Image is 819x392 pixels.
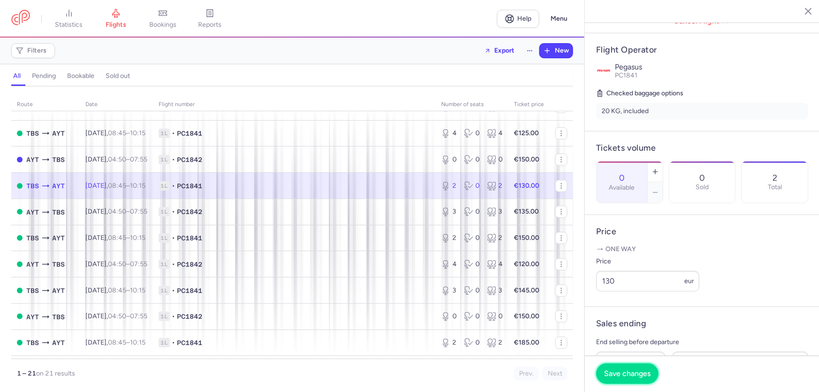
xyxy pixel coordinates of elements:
time: 07:55 [130,312,147,320]
span: Export [494,47,514,54]
span: TBS [26,285,39,296]
strong: €150.00 [514,234,539,242]
div: 0 [464,286,480,295]
th: Flight number [153,98,436,112]
time: 10:15 [130,234,145,242]
div: 0 [441,155,457,164]
span: • [172,233,175,243]
span: – [108,234,145,242]
p: Pegasus [615,63,808,71]
a: bookings [139,8,186,29]
span: – [108,182,145,190]
img: Pegasus logo [596,63,611,78]
div: 4 [487,260,503,269]
span: Filters [27,47,46,54]
time: 04:50 [108,312,126,320]
time: 10:15 [130,182,145,190]
div: 0 [464,181,480,191]
span: bookings [149,21,176,29]
span: [DATE], [85,155,147,163]
span: AYT [52,285,65,296]
span: TBS [26,181,39,191]
div: 2 [487,233,503,243]
a: reports [186,8,233,29]
strong: 1 – 21 [17,369,36,377]
span: • [172,286,175,295]
h4: sold out [106,72,130,80]
div: 4 [487,129,503,138]
span: AYT [52,128,65,138]
span: PC1841 [177,233,202,243]
div: 2 [441,233,457,243]
div: 0 [464,129,480,138]
span: – [108,338,145,346]
span: [DATE], [85,286,145,294]
div: 4 [441,260,457,269]
th: number of seats [436,98,508,112]
h4: all [13,72,21,80]
strong: €130.00 [514,182,539,190]
span: [DATE], [85,182,145,190]
span: • [172,312,175,321]
span: 1L [159,286,170,295]
span: • [172,338,175,347]
h4: pending [32,72,56,80]
button: Prev. [514,367,539,381]
a: CitizenPlane red outlined logo [11,10,30,27]
button: Menu [545,10,573,28]
time: 04:50 [108,260,126,268]
th: Ticket price [508,98,550,112]
time: 10:15 [130,286,145,294]
div: 3 [487,207,503,216]
time: 07:55 [130,260,147,268]
span: • [172,155,175,164]
span: AYT [26,312,39,322]
div: 0 [464,260,480,269]
time: 08:45 [108,338,126,346]
label: Available [609,184,635,192]
span: 1L [159,181,170,191]
time: 07:55 [130,208,147,215]
div: 0 [487,155,503,164]
label: Price [596,256,699,267]
h4: Sales ending [596,318,646,329]
div: 0 [464,207,480,216]
input: --- [596,271,699,292]
div: 2 [487,181,503,191]
strong: €150.00 [514,312,539,320]
span: 1L [159,233,170,243]
div: 0 [464,312,480,321]
time: 10:15 [130,129,145,137]
div: 4 [441,129,457,138]
h4: Tickets volume [596,143,808,154]
time: 08:45 [108,182,126,190]
span: AYT [26,259,39,269]
div: 0 [464,155,480,164]
h4: bookable [67,72,94,80]
div: 0 [441,312,457,321]
button: New [540,44,573,58]
span: New [555,47,569,54]
span: • [172,207,175,216]
span: PC1841 [177,338,202,347]
input: ## [596,352,665,372]
a: statistics [46,8,92,29]
span: TBS [26,128,39,138]
span: TBS [52,259,65,269]
p: 2 [773,173,777,183]
span: • [172,181,175,191]
span: PC1841 [177,129,202,138]
div: 0 [464,338,480,347]
a: flights [92,8,139,29]
span: PC1841 [615,71,637,79]
div: 0 [464,233,480,243]
h4: Price [596,226,808,237]
span: TBS [26,338,39,348]
time: 08:45 [108,286,126,294]
span: • [172,260,175,269]
span: PC1842 [177,312,202,321]
span: AYT [52,233,65,243]
strong: €135.00 [514,208,539,215]
span: 1L [159,155,170,164]
li: 20 KG, included [596,103,808,120]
